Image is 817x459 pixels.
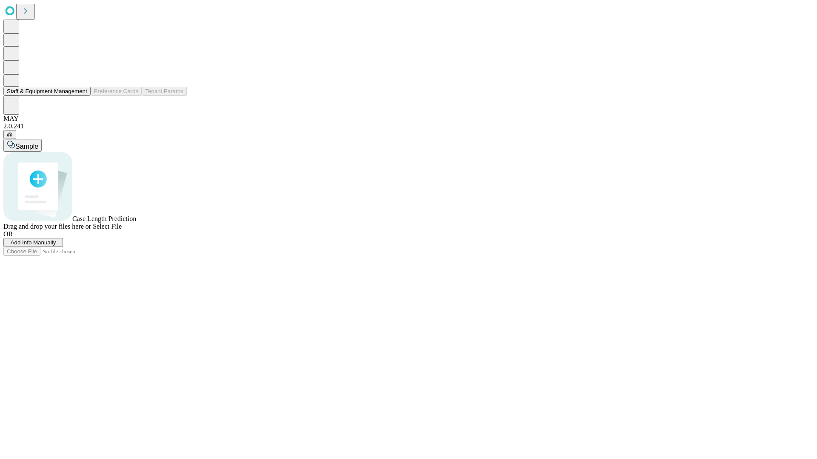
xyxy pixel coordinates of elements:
div: MAY [3,115,814,122]
span: Sample [15,143,38,150]
button: Sample [3,139,42,152]
button: Staff & Equipment Management [3,87,91,96]
span: Select File [93,223,122,230]
span: Add Info Manually [11,239,56,246]
span: OR [3,230,13,238]
button: Add Info Manually [3,238,63,247]
button: Tenant Params [142,87,187,96]
button: Preference Cards [91,87,142,96]
button: @ [3,130,16,139]
span: @ [7,131,13,138]
span: Drag and drop your files here or [3,223,91,230]
span: Case Length Prediction [72,215,136,222]
div: 2.0.241 [3,122,814,130]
